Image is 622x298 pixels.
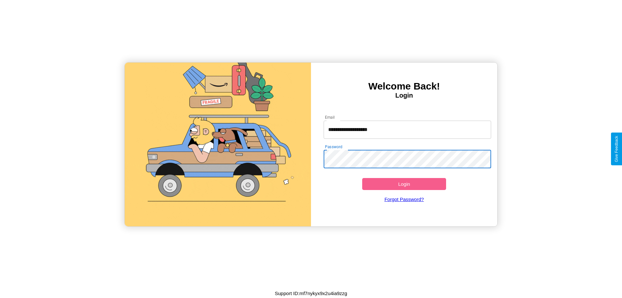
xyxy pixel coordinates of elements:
[362,178,446,190] button: Login
[614,136,619,162] div: Give Feedback
[325,114,335,120] label: Email
[311,92,497,99] h4: Login
[275,289,347,298] p: Support ID: mf7nykyx9x2u4ia9zzg
[320,190,488,209] a: Forgot Password?
[311,81,497,92] h3: Welcome Back!
[125,63,311,226] img: gif
[325,144,342,149] label: Password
